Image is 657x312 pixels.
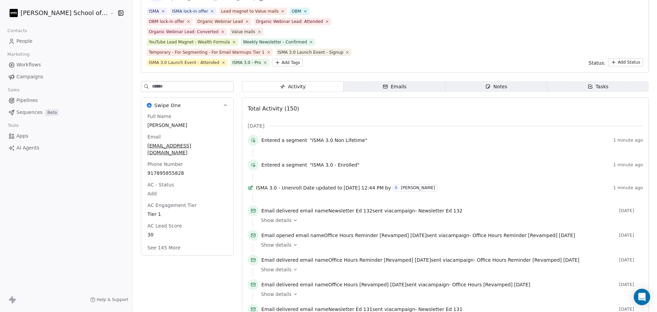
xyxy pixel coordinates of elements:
span: Entered a segment [261,161,307,168]
img: Zeeshan%20Neck%20Print%20Dark.png [10,9,18,17]
div: Notes [485,83,507,90]
div: ISMA 3.0 Launch Event - Attended [149,60,219,66]
span: Newsletter Ed 132 [418,208,463,213]
span: by [385,184,391,191]
span: [DATE] [619,307,643,312]
div: Value mails [232,29,255,35]
div: OBM [292,8,301,14]
span: [PERSON_NAME] School of Finance LLP [21,9,108,17]
span: AC Lead Score [146,222,183,229]
span: Office Hours [Revamped] [DATE] [328,282,406,287]
span: Campaigns [16,73,43,80]
a: Show details [261,291,638,298]
span: Email delivered [261,282,298,287]
div: Lead magnet to Value mails [221,8,279,14]
a: Help & Support [90,297,128,302]
button: See 145 More [143,242,184,254]
span: email name sent via campaign - [261,207,463,214]
span: Add [147,190,227,197]
a: People [5,36,127,47]
button: Add Tags [272,59,303,66]
span: AC Engagement Tier [146,202,198,209]
div: Open Intercom Messenger [634,289,650,305]
span: Show details [261,291,292,298]
span: Email [146,133,162,140]
div: Temporary - For Segmenting - For Email Warmups Tier 1 [149,49,265,55]
span: Marketing [4,49,33,60]
span: updated to [316,184,342,191]
button: [PERSON_NAME] School of Finance LLP [8,7,105,19]
div: ISMA lock-in offer [172,8,208,14]
div: [PERSON_NAME] [401,185,435,190]
span: Pipelines [16,97,38,104]
span: Email delivered [261,307,298,312]
span: Tools [5,120,22,131]
div: Organic Webinar Lead [197,18,243,25]
span: Phone Number [146,161,184,168]
a: Campaigns [5,71,127,82]
span: email name sent via campaign - [261,257,580,263]
span: AI Agents [16,144,39,152]
span: Full Name [146,113,173,120]
span: People [16,38,33,45]
span: Entered a segment [261,137,307,144]
span: Show details [261,242,292,248]
span: Office Hours Reminder [Revamped] [DATE] [324,233,427,238]
span: Sequences [16,109,42,116]
img: Swipe One [147,103,152,108]
span: [DATE] [619,208,643,213]
span: Help & Support [97,297,128,302]
span: Newsletter Ed 131 [328,307,372,312]
span: Contacts [4,26,30,36]
span: [DATE] [619,282,643,287]
div: ISMA 3.0 Launch Event - Signup [278,49,343,55]
div: YouTube Lead Magnet - Wealth Formula [149,39,230,45]
span: Email delivered [261,257,298,263]
span: [DATE] [248,122,265,129]
div: ISMA 3.0 - Pro [232,60,261,66]
span: [DATE] [619,233,643,238]
div: ISMA [149,8,159,14]
span: ISMA 3.0 - Unenroll Date [256,184,315,191]
div: Tasks [588,83,609,90]
div: A [395,185,397,191]
span: Office Hours Reminder [Revamped] [DATE] [477,257,579,263]
span: AC - Status [146,181,176,188]
span: Office Hours Reminder [Revamped] [DATE] [328,257,431,263]
a: Workflows [5,59,127,70]
span: Show details [261,266,292,273]
span: 917895855828 [147,170,227,177]
span: email name sent via campaign - [261,232,575,239]
div: Organic Webinar Lead: Converted [149,29,219,35]
span: [DATE] 12:44 PM [344,184,384,191]
span: Newsletter Ed 132 [328,208,372,213]
span: Office Hours [Revamped] [DATE] [452,282,530,287]
span: email name sent via campaign - [261,281,530,288]
div: Swipe OneSwipe One [141,113,233,255]
span: [PERSON_NAME] [147,122,227,129]
a: Show details [261,217,638,224]
span: Tier 1 [147,211,227,218]
span: Email opened [261,233,294,238]
span: "ISMA 3.0 - Enrolled" [310,161,359,168]
a: Pipelines [5,95,127,106]
div: Weekly Newsletter - Confirmed [243,39,307,45]
span: Total Activity (150) [248,105,299,112]
span: 1 minute ago [613,162,643,168]
span: Sales [5,85,23,95]
span: Email delivered [261,208,298,213]
div: Organic Webinar Lead: Attended [256,18,323,25]
button: Add Status [608,58,643,66]
span: Show details [261,217,292,224]
a: SequencesBeta [5,107,127,118]
span: [EMAIL_ADDRESS][DOMAIN_NAME] [147,142,227,156]
div: Emails [383,83,407,90]
span: 1 minute ago [613,185,643,191]
a: Show details [261,266,638,273]
span: Swipe One [154,102,181,109]
span: Beta [45,109,59,116]
a: Apps [5,130,127,142]
span: Office Hours Reminder [Revamped] [DATE] [473,233,575,238]
span: 1 minute ago [613,138,643,143]
span: Apps [16,132,28,140]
